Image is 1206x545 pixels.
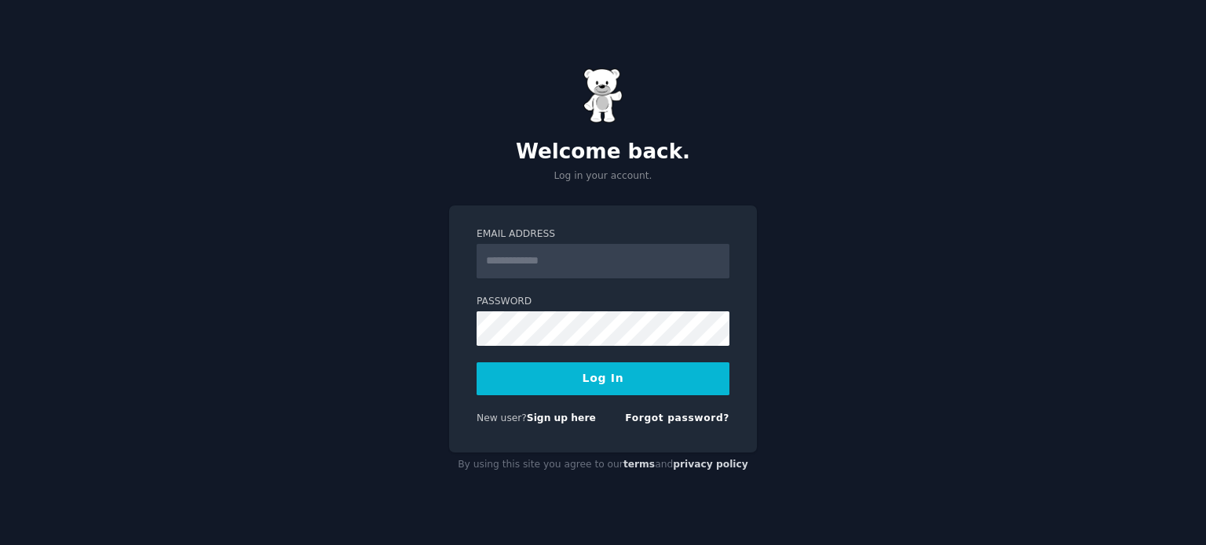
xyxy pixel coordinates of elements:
[673,459,748,470] a: privacy policy
[477,362,729,395] button: Log In
[449,140,757,165] h2: Welcome back.
[625,412,729,423] a: Forgot password?
[623,459,655,470] a: terms
[477,295,729,309] label: Password
[449,169,757,183] p: Log in your account.
[477,412,527,423] span: New user?
[583,68,623,123] img: Gummy Bear
[527,412,596,423] a: Sign up here
[477,227,729,242] label: Email Address
[449,452,757,478] div: By using this site you agree to our and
